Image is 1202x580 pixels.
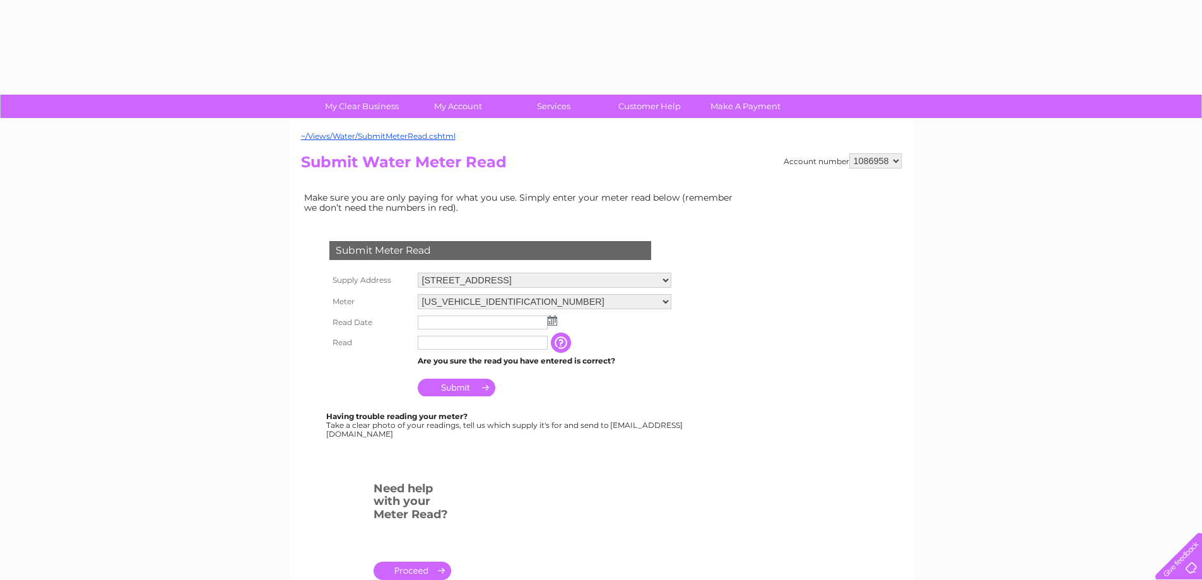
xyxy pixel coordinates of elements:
div: Take a clear photo of your readings, tell us which supply it's for and send to [EMAIL_ADDRESS][DO... [326,412,685,438]
div: Account number [784,153,902,169]
th: Read [326,333,415,353]
input: Information [551,333,574,353]
h2: Submit Water Meter Read [301,153,902,177]
a: Make A Payment [693,95,798,118]
div: Submit Meter Read [329,241,651,260]
td: Make sure you are only paying for what you use. Simply enter your meter read below (remember we d... [301,189,743,216]
img: ... [548,316,557,326]
a: Customer Help [598,95,702,118]
input: Submit [418,379,495,396]
a: Services [502,95,606,118]
a: My Clear Business [310,95,414,118]
th: Meter [326,291,415,312]
a: My Account [406,95,510,118]
a: ~/Views/Water/SubmitMeterRead.cshtml [301,131,456,141]
h3: Need help with your Meter Read? [374,480,451,528]
a: . [374,562,451,580]
b: Having trouble reading your meter? [326,411,468,421]
td: Are you sure the read you have entered is correct? [415,353,675,369]
th: Read Date [326,312,415,333]
th: Supply Address [326,269,415,291]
